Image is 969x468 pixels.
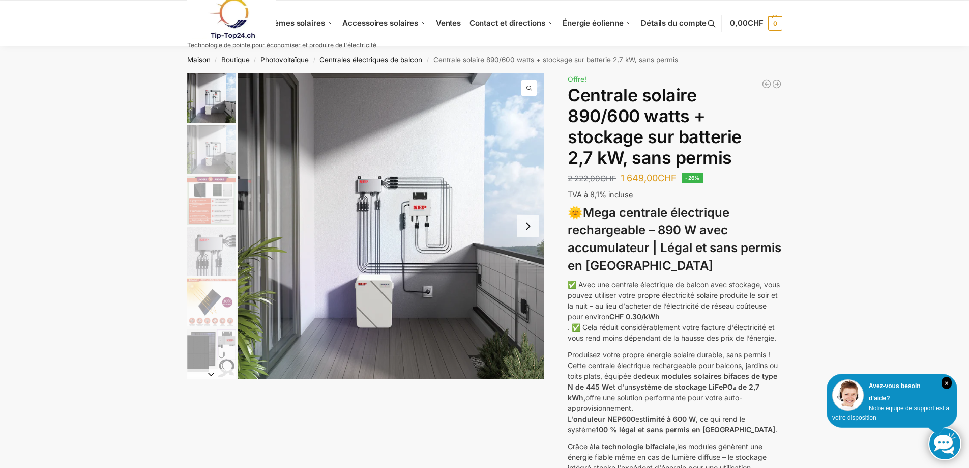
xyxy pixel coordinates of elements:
font: / [215,57,217,63]
a: Accessoires solaires [338,1,432,46]
font: Produisez votre propre énergie solaire durable, sans permis ! [568,350,770,359]
font: est [635,415,645,423]
img: BDS1000 [187,227,236,276]
img: Centrale électrique du balcon 860 [187,329,236,377]
font: onduleur NEP600 [573,415,635,423]
a: Centrales électriques de balcon [319,56,422,64]
span: CHF [748,18,764,28]
font: 2 222,00 [568,174,600,183]
a: Ventes [432,1,465,46]
font: / [254,57,256,63]
font: Notre équipe de support est à votre disposition [832,405,949,421]
img: Bificial 30% de puissance en plus [187,278,236,326]
font: Contact et directions [469,18,545,28]
li: 7 / 12 [185,378,236,429]
font: Cette centrale électrique rechargeable pour balcons, jardins ou toits plats, équipée de [568,361,778,380]
li: 1 / 12 [238,73,544,379]
font: acheter de l’électricité de réseau coûteuse pour environ [568,301,767,321]
font: Énergie éolienne [563,18,623,28]
font: CHF [658,173,677,183]
font: TVA à 8,1% incluse [568,190,633,199]
font: -26% [685,175,700,181]
a: Détails du compte [637,1,711,46]
font: . [775,425,777,434]
font: offre une solution performante pour votre auto-approvisionnement. [568,393,742,412]
nav: Fil d'Ariane [169,46,800,73]
button: Diapositive suivante [187,369,236,379]
font: ✅ Avec une centrale électrique de balcon avec stockage, vous pouvez utiliser votre propre électri... [568,280,780,310]
font: Centrale solaire 890/600 watts + stockage sur batterie 2,7 kW, sans permis [433,56,678,64]
a: 0,00CHF 0 [730,8,782,39]
a: Centrale électrique de balcon 600/810 watts Fullblack [761,79,772,89]
font: Centrale solaire 890/600 watts + stockage sur batterie 2,7 kW, sans permis [568,85,742,168]
li: 1 / 12 [185,73,236,124]
font: CHF [600,174,616,183]
i: Fermer [942,377,952,389]
font: Grâce à [568,442,594,451]
img: Modules bificiaux par rapport aux modules bon marché [187,176,236,225]
font: / [313,57,315,63]
font: limité à 600 W [645,415,696,423]
font: 🌞 [568,205,583,220]
a: Énergie éolienne [559,1,637,46]
span: 0 [768,16,782,31]
a: Centrale électrique rechargeable avec stockage de 2,7 kWhCentrale électrique de balcon avec stock... [238,73,544,379]
a: Contact et directions [465,1,558,46]
font: Offre! [568,75,586,84]
font: Ventes [436,18,461,28]
li: 2 / 12 [185,124,236,175]
font: L' [568,415,573,423]
font: la technologie bifaciale, [594,442,677,451]
font: . ✅ Cela réduit considérablement votre facture d’électricité et vous rend moins dépendant de la h... [568,323,776,342]
button: Diapositive suivante [517,215,539,237]
span: 0,00 [730,18,763,28]
font: × [945,380,948,387]
img: Service client [832,379,864,411]
font: Mega centrale électrique rechargeable – 890 W avec accumulateur | Légal et sans permis en [GEOGRA... [568,205,781,273]
img: Centrale électrique de balcon avec stockage de 2,7 kW [187,125,236,174]
font: deux modules solaires bifaces de type N de 445 W [568,372,777,391]
a: Centrale électrique de balcon, module solaire de 890 watts avec stockage Zendure de 2 kW/h [772,79,782,89]
font: Avez-vous besoin d'aide? [869,382,921,402]
font: Détails du compte [641,18,707,28]
a: Boutique [221,56,250,64]
li: 4 / 12 [185,226,236,277]
font: , ce qui rend le système [568,415,745,434]
font: système de stockage LiFePO₄ de 2,7 kWh, [568,382,759,402]
a: Maison [187,56,211,64]
li: 3 / 12 [185,175,236,226]
font: 1 649,00 [621,173,658,183]
font: CHF 0.30/kWh [609,312,660,321]
font: / [427,57,429,63]
font: 100 % légal et sans permis en [GEOGRAPHIC_DATA] [596,425,775,434]
a: Photovoltaïque [260,56,309,64]
font: Technologie de pointe pour économiser et produire de l'électricité [187,41,376,49]
li: 5 / 12 [185,277,236,327]
img: Centrale électrique de balcon avec stockage de 2,7 kW [187,73,236,123]
li: 6 / 12 [185,327,236,378]
font: Accessoires solaires [342,18,418,28]
font: et d'un [609,382,632,391]
img: Centrale électrique de balcon avec stockage de 2,7 kW [238,73,544,379]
